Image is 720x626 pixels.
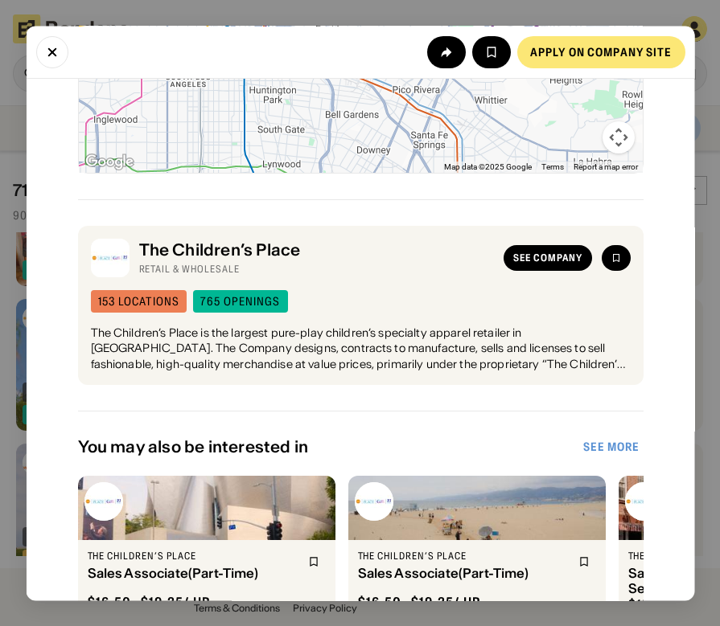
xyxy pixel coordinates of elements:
div: $ 16.50 - $19.25 / hr [357,594,481,611]
div: The Children’s Place [357,550,568,563]
div: The Children’s Place is the largest pure-play children’s specialty apparel retailer in [GEOGRAPHI... [90,325,630,373]
div: The Children’s Place [138,240,493,260]
div: Retail & Wholesale [138,263,493,276]
img: The Children’s Place logo [90,239,129,277]
div: See more [582,442,640,453]
div: 765 openings [200,296,280,307]
span: Map data ©2025 Google [443,162,531,171]
a: Report a map error [573,162,637,171]
img: The Children’s Place logo [84,483,122,522]
div: $ 16.50 - $19.25 / hr [87,594,211,611]
button: Map camera controls [602,121,634,153]
a: Terms (opens in new tab) [541,162,563,171]
div: Apply on company site [529,46,672,57]
div: Sales Associate(Part-Time) [87,566,298,581]
img: The Children’s Place logo [624,483,663,522]
div: 153 locations [97,296,179,307]
div: You may also be interested in [77,438,579,457]
button: Close [35,35,68,68]
div: Sales Associate(Part-Time) [357,566,568,581]
div: See company [512,253,582,263]
a: Open this area in Google Maps (opens a new window) [82,152,135,173]
img: Google [82,152,135,173]
img: The Children’s Place logo [354,483,393,522]
div: The Children’s Place [87,550,298,563]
